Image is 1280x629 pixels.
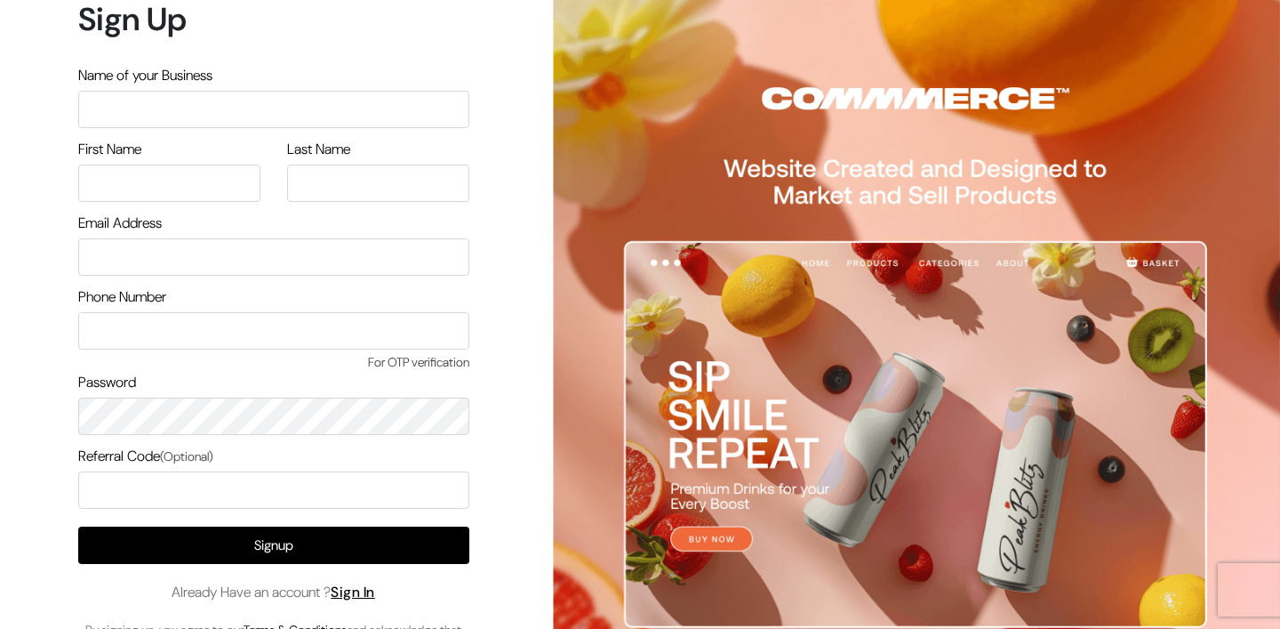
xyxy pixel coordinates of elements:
[172,582,375,603] span: Already Have an account ?
[78,139,141,160] label: First Name
[287,139,350,160] label: Last Name
[78,65,212,86] label: Name of your Business
[78,372,136,393] label: Password
[331,583,375,601] a: Sign In
[78,286,166,308] label: Phone Number
[78,446,213,467] label: Referral Code
[78,527,469,564] button: Signup
[78,213,162,234] label: Email Address
[78,353,469,372] span: For OTP verification
[160,448,213,464] span: (Optional)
